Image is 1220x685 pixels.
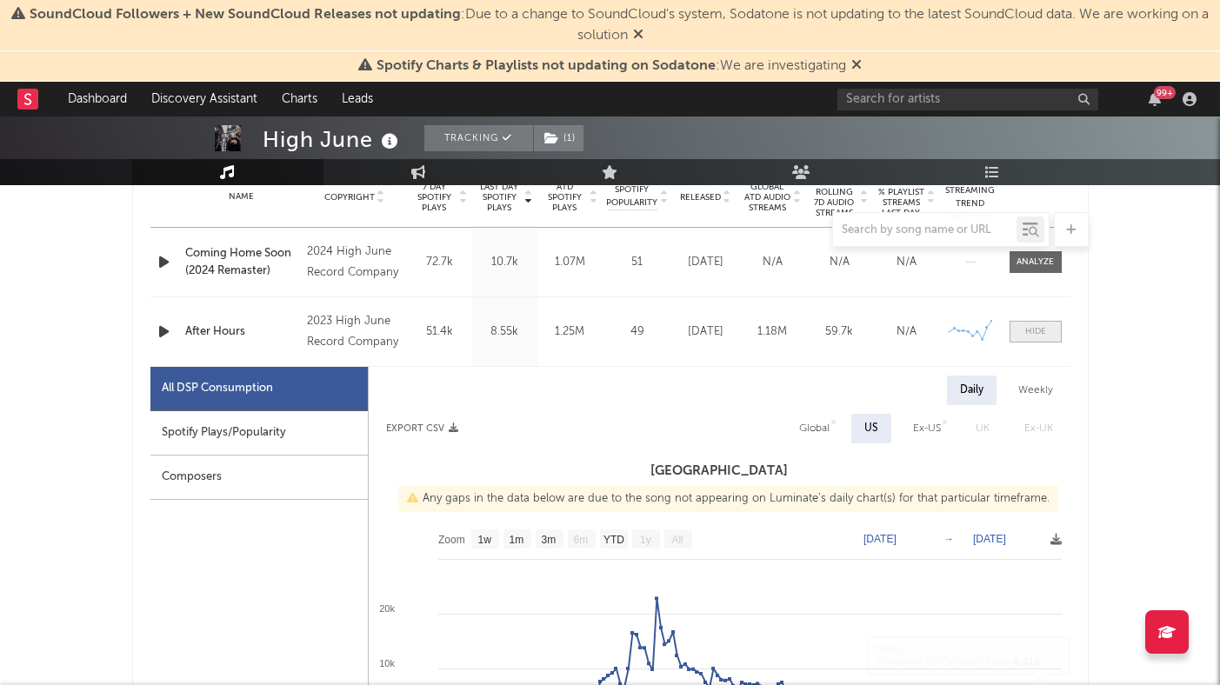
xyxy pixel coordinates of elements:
span: Global Rolling 7D Audio Streams [810,176,858,218]
div: [DATE] [677,254,735,271]
div: 59.7k [810,323,869,341]
text: All [671,534,683,546]
div: Name [185,190,299,203]
input: Search for artists [837,89,1098,110]
text: 1y [640,534,651,546]
span: Estimated % Playlist Streams Last Day [877,176,925,218]
span: Spotify Popularity [606,183,657,209]
div: 49 [607,323,668,341]
span: 7 Day Spotify Plays [411,182,457,213]
text: 20k [379,603,395,614]
div: 1.07M [542,254,598,271]
div: 72.7k [411,254,468,271]
div: High June [263,125,403,154]
text: 1m [509,534,523,546]
div: N/A [877,254,936,271]
div: Weekly [1005,376,1066,405]
span: Dismiss [633,29,643,43]
a: Leads [330,82,385,116]
a: Discovery Assistant [139,82,270,116]
span: : We are investigating [377,59,846,73]
div: N/A [810,254,869,271]
button: (1) [534,125,583,151]
div: All DSP Consumption [150,367,368,411]
div: 10.7k [477,254,533,271]
div: 51 [607,254,668,271]
text: [DATE] [863,533,897,545]
div: Composers [150,456,368,500]
a: Coming Home Soon (2024 Remaster) [185,245,299,279]
div: [DATE] [677,323,735,341]
button: Export CSV [386,423,458,434]
div: 99 + [1154,86,1176,99]
div: Spotify Plays/Popularity [150,411,368,456]
text: 3m [541,534,556,546]
div: US [864,418,878,439]
text: 1w [477,534,491,546]
a: Dashboard [56,82,139,116]
div: Global Streaming Trend (Last 60D) [944,171,997,223]
a: After Hours [185,323,299,341]
div: 1.18M [743,323,802,341]
div: Daily [947,376,997,405]
div: 1.25M [542,323,598,341]
div: All DSP Consumption [162,378,273,399]
span: : Due to a change to SoundCloud's system, Sodatone is not updating to the latest SoundCloud data.... [30,8,1209,43]
div: N/A [877,323,936,341]
span: Copyright [324,192,375,203]
button: Tracking [424,125,533,151]
text: 10k [379,658,395,668]
input: Search by song name or URL [833,223,1017,237]
div: N/A [743,254,802,271]
div: Global [799,418,830,439]
span: SoundCloud Followers + New SoundCloud Releases not updating [30,8,461,22]
span: Dismiss [851,59,862,73]
text: → [943,533,954,545]
span: Released [680,192,721,203]
div: 2024 High June Record Company [307,242,402,283]
button: 99+ [1149,92,1161,106]
span: Global ATD Audio Streams [743,182,791,213]
text: 6m [573,534,588,546]
h3: [GEOGRAPHIC_DATA] [369,461,1070,482]
div: 51.4k [411,323,468,341]
span: ATD Spotify Plays [542,182,588,213]
div: Any gaps in the data below are due to the song not appearing on Luminate's daily chart(s) for tha... [398,486,1058,512]
div: Ex-US [913,418,941,439]
span: ( 1 ) [533,125,584,151]
a: Charts [270,82,330,116]
text: Zoom [438,534,465,546]
span: Spotify Charts & Playlists not updating on Sodatone [377,59,716,73]
text: [DATE] [973,533,1006,545]
span: Last Day Spotify Plays [477,182,523,213]
div: 8.55k [477,323,533,341]
div: 2023 High June Record Company [307,311,402,353]
text: YTD [603,534,623,546]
